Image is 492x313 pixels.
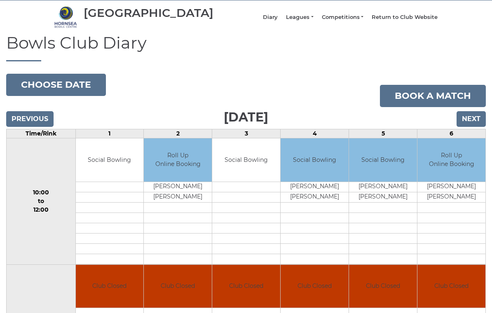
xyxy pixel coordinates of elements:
[281,139,349,182] td: Social Bowling
[380,85,486,107] a: Book a match
[281,182,349,192] td: [PERSON_NAME]
[76,265,144,308] td: Club Closed
[6,34,486,62] h1: Bowls Club Diary
[349,139,417,182] td: Social Bowling
[286,14,313,21] a: Leagues
[144,192,212,203] td: [PERSON_NAME]
[144,182,212,192] td: [PERSON_NAME]
[372,14,438,21] a: Return to Club Website
[144,139,212,182] td: Roll Up Online Booking
[212,265,280,308] td: Club Closed
[75,130,144,139] td: 1
[417,182,485,192] td: [PERSON_NAME]
[349,130,417,139] td: 5
[212,130,281,139] td: 3
[349,182,417,192] td: [PERSON_NAME]
[76,139,144,182] td: Social Bowling
[7,139,76,265] td: 10:00 to 12:00
[54,6,77,29] img: Hornsea Bowls Centre
[349,265,417,308] td: Club Closed
[212,139,280,182] td: Social Bowling
[281,130,349,139] td: 4
[6,74,106,96] button: Choose date
[457,112,486,127] input: Next
[349,192,417,203] td: [PERSON_NAME]
[281,192,349,203] td: [PERSON_NAME]
[144,130,212,139] td: 2
[417,130,486,139] td: 6
[417,192,485,203] td: [PERSON_NAME]
[417,265,485,308] td: Club Closed
[84,7,213,20] div: [GEOGRAPHIC_DATA]
[417,139,485,182] td: Roll Up Online Booking
[6,112,54,127] input: Previous
[322,14,363,21] a: Competitions
[7,130,76,139] td: Time/Rink
[281,265,349,308] td: Club Closed
[263,14,278,21] a: Diary
[144,265,212,308] td: Club Closed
